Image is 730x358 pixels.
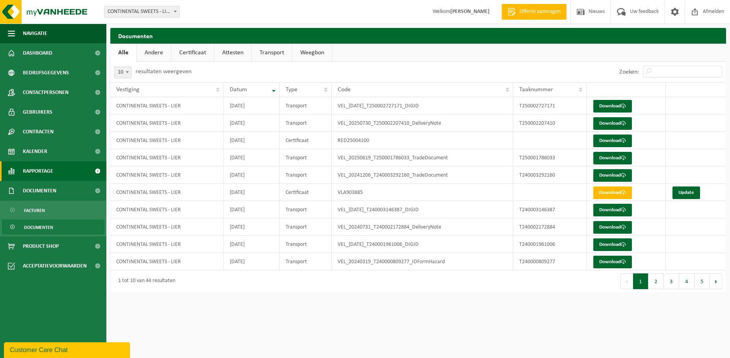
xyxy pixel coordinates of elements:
[114,66,132,78] span: 10
[136,68,191,75] label: resultaten weergeven
[110,184,224,201] td: CONTINENTAL SWEETS - LIER
[332,184,513,201] td: VLA903885
[519,87,553,93] span: Taaknummer
[224,132,280,149] td: [DATE]
[23,161,53,181] span: Rapportage
[224,97,280,114] td: [DATE]
[114,274,175,288] div: 1 tot 10 van 44 resultaten
[593,186,632,199] a: Download
[672,186,700,199] a: Update
[224,114,280,132] td: [DATE]
[280,114,332,132] td: Transport
[24,220,53,235] span: Documenten
[695,273,710,289] button: 5
[2,203,104,218] a: Facturen
[502,4,567,20] a: Offerte aanvragen
[24,203,45,218] span: Facturen
[110,253,224,270] td: CONTINENTAL SWEETS - LIER
[593,152,632,164] a: Download
[593,100,632,113] a: Download
[332,253,513,270] td: VEL_20240319_T240000809277_IDFormHazard
[593,135,632,147] a: Download
[593,221,632,234] a: Download
[280,253,332,270] td: Transport
[518,8,563,16] span: Offerte aanvragen
[224,201,280,218] td: [DATE]
[110,218,224,236] td: CONTINENTAL SWEETS - LIER
[23,181,56,201] span: Documenten
[110,44,136,62] a: Alle
[252,44,292,62] a: Transport
[23,102,52,122] span: Gebruikers
[110,97,224,114] td: CONTINENTAL SWEETS - LIER
[280,218,332,236] td: Transport
[593,117,632,130] a: Download
[23,122,54,142] span: Contracten
[280,132,332,149] td: Certificaat
[593,256,632,268] a: Download
[513,201,587,218] td: T240003146387
[137,44,171,62] a: Andere
[620,273,633,289] button: Previous
[224,166,280,184] td: [DATE]
[513,218,587,236] td: T240002172884
[23,142,47,161] span: Kalender
[23,24,47,43] span: Navigatie
[710,273,722,289] button: Next
[110,201,224,218] td: CONTINENTAL SWEETS - LIER
[224,218,280,236] td: [DATE]
[679,273,695,289] button: 4
[332,97,513,114] td: VEL_[DATE]_T250002727171_DIGID
[171,44,214,62] a: Certificaat
[619,69,639,75] label: Zoeken:
[23,256,87,276] span: Acceptatievoorwaarden
[230,87,247,93] span: Datum
[110,166,224,184] td: CONTINENTAL SWEETS - LIER
[110,28,726,43] h2: Documenten
[593,204,632,216] a: Download
[104,6,180,18] span: CONTINENTAL SWEETS - LIER
[286,87,297,93] span: Type
[2,220,104,234] a: Documenten
[224,253,280,270] td: [DATE]
[633,273,648,289] button: 1
[280,184,332,201] td: Certificaat
[224,149,280,166] td: [DATE]
[23,63,69,83] span: Bedrijfsgegevens
[110,132,224,149] td: CONTINENTAL SWEETS - LIER
[110,114,224,132] td: CONTINENTAL SWEETS - LIER
[513,97,587,114] td: T250002727171
[280,97,332,114] td: Transport
[110,149,224,166] td: CONTINENTAL SWEETS - LIER
[513,149,587,166] td: T250001786033
[513,166,587,184] td: T240003292160
[23,83,69,102] span: Contactpersonen
[513,253,587,270] td: T240000809277
[332,149,513,166] td: VEL_20250619_T250001786033_TradeDocument
[116,87,139,93] span: Vestiging
[513,114,587,132] td: T250002207410
[280,149,332,166] td: Transport
[104,6,179,17] span: CONTINENTAL SWEETS - LIER
[115,67,131,78] span: 10
[593,169,632,182] a: Download
[338,87,351,93] span: Code
[23,236,59,256] span: Product Shop
[224,184,280,201] td: [DATE]
[450,9,490,15] strong: [PERSON_NAME]
[23,43,52,63] span: Dashboard
[664,273,679,289] button: 3
[332,114,513,132] td: VEL_20250730_T250002207410_DeliveryNote
[110,236,224,253] td: CONTINENTAL SWEETS - LIER
[292,44,332,62] a: Weegbon
[332,201,513,218] td: VEL_[DATE]_T240003146387_DIGID
[593,238,632,251] a: Download
[224,236,280,253] td: [DATE]
[648,273,664,289] button: 2
[332,218,513,236] td: VEL_20240731_T240002172884_DeliveryNote
[280,236,332,253] td: Transport
[214,44,251,62] a: Attesten
[280,166,332,184] td: Transport
[513,236,587,253] td: T240001961006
